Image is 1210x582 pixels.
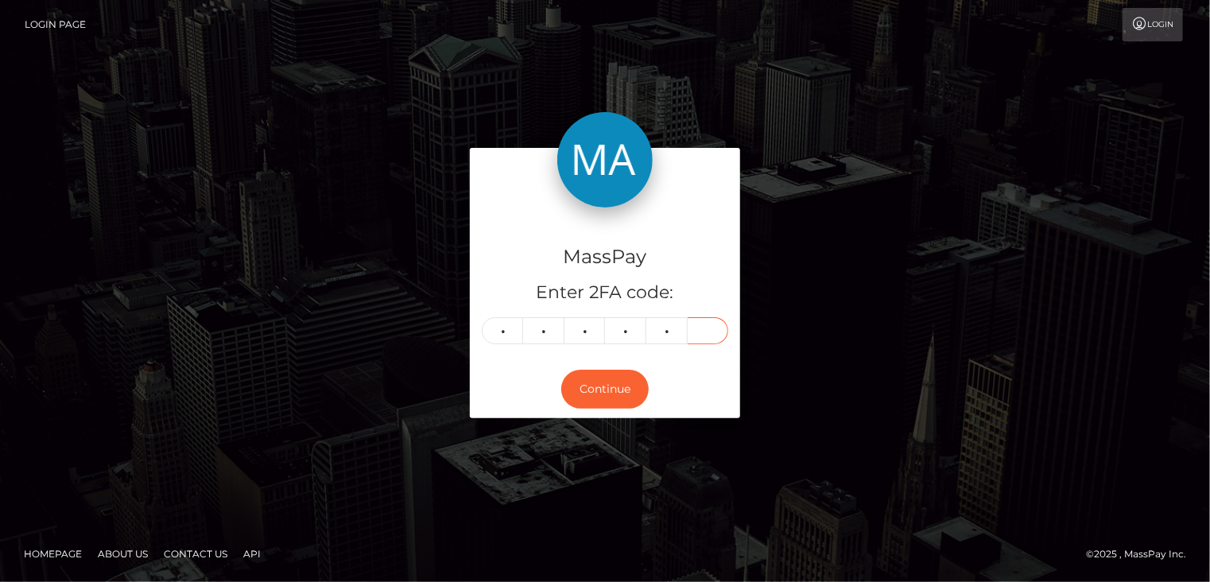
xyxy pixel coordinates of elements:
button: Continue [561,370,649,409]
div: © 2025 , MassPay Inc. [1086,545,1198,563]
a: About Us [91,541,154,566]
a: Contact Us [157,541,234,566]
h5: Enter 2FA code: [482,281,728,305]
img: MassPay [557,112,653,208]
a: API [237,541,267,566]
a: Homepage [17,541,88,566]
h4: MassPay [482,243,728,271]
a: Login [1123,8,1183,41]
a: Login Page [25,8,86,41]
